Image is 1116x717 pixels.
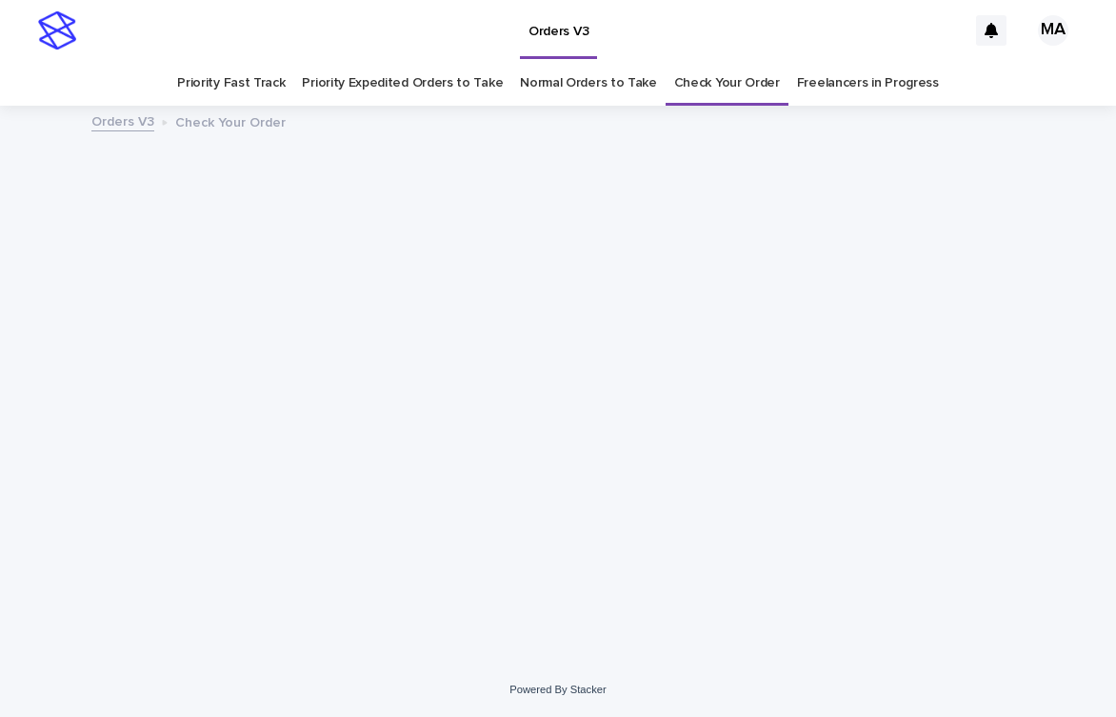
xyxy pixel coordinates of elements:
[175,110,286,131] p: Check Your Order
[520,61,657,106] a: Normal Orders to Take
[38,11,76,50] img: stacker-logo-s-only.png
[177,61,285,106] a: Priority Fast Track
[797,61,939,106] a: Freelancers in Progress
[674,61,780,106] a: Check Your Order
[302,61,503,106] a: Priority Expedited Orders to Take
[509,684,606,695] a: Powered By Stacker
[1038,15,1068,46] div: MA
[91,110,154,131] a: Orders V3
